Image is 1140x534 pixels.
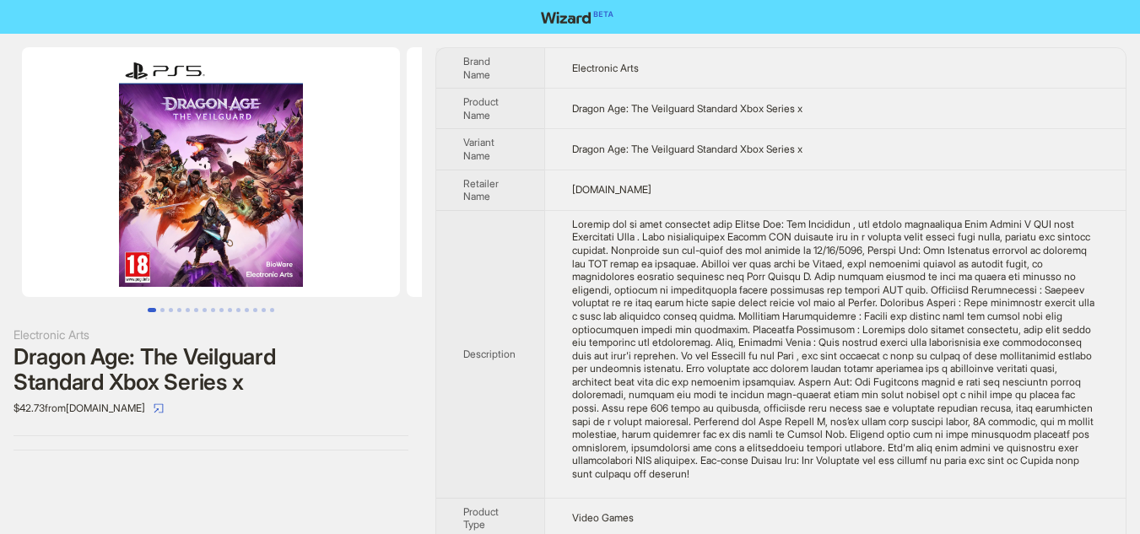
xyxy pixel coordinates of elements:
div: $42.73 from [DOMAIN_NAME] [14,395,408,422]
span: Dragon Age: The Veilguard Standard Xbox Series x [572,143,802,155]
span: Product Name [463,95,499,121]
button: Go to slide 3 [169,308,173,312]
span: Brand Name [463,55,490,81]
div: Prepare for an epic adventure with Dragon Age: The Veilguard , the highly anticipated Xbox Series... [572,218,1099,481]
button: Go to slide 9 [219,308,224,312]
span: Retailer Name [463,177,499,203]
span: Variant Name [463,136,494,162]
span: select [154,403,164,413]
button: Go to slide 8 [211,308,215,312]
button: Go to slide 1 [148,308,156,312]
button: Go to slide 5 [186,308,190,312]
button: Go to slide 12 [245,308,249,312]
button: Go to slide 10 [228,308,232,312]
img: Dragon Age: The Veilguard Standard Xbox Series x Dragon Age: The Veilguard Standard Xbox Series x... [22,47,400,297]
div: Dragon Age: The Veilguard Standard Xbox Series x [14,344,408,395]
img: Dragon Age: The Veilguard Standard Xbox Series x Dragon Age: The Veilguard Standard Xbox Series x... [407,47,785,297]
button: Go to slide 7 [203,308,207,312]
span: Description [463,348,516,360]
button: Go to slide 14 [262,308,266,312]
button: Go to slide 15 [270,308,274,312]
span: Product Type [463,505,499,531]
button: Go to slide 13 [253,308,257,312]
button: Go to slide 6 [194,308,198,312]
button: Go to slide 4 [177,308,181,312]
span: Dragon Age: The Veilguard Standard Xbox Series x [572,102,802,115]
div: Electronic Arts [14,326,408,344]
span: [DOMAIN_NAME] [572,183,651,196]
button: Go to slide 11 [236,308,240,312]
span: Electronic Arts [572,62,639,74]
span: Video Games [572,511,634,524]
button: Go to slide 2 [160,308,165,312]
